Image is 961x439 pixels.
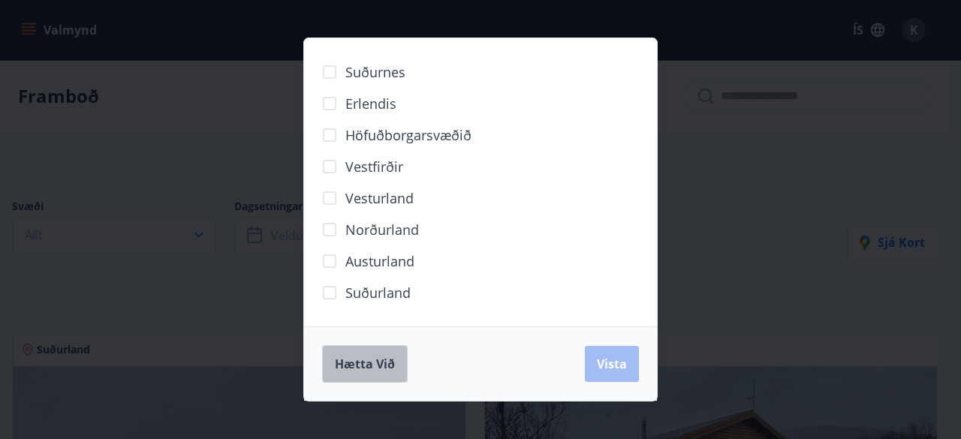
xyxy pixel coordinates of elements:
[345,188,414,208] span: Vesturland
[345,125,471,145] span: Höfuðborgarsvæðið
[322,345,408,383] button: Hætta við
[335,356,395,372] span: Hætta við
[345,62,405,82] span: Suðurnes
[345,157,403,176] span: Vestfirðir
[345,94,396,113] span: Erlendis
[345,283,411,302] span: Suðurland
[345,220,419,239] span: Norðurland
[345,251,414,271] span: Austurland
